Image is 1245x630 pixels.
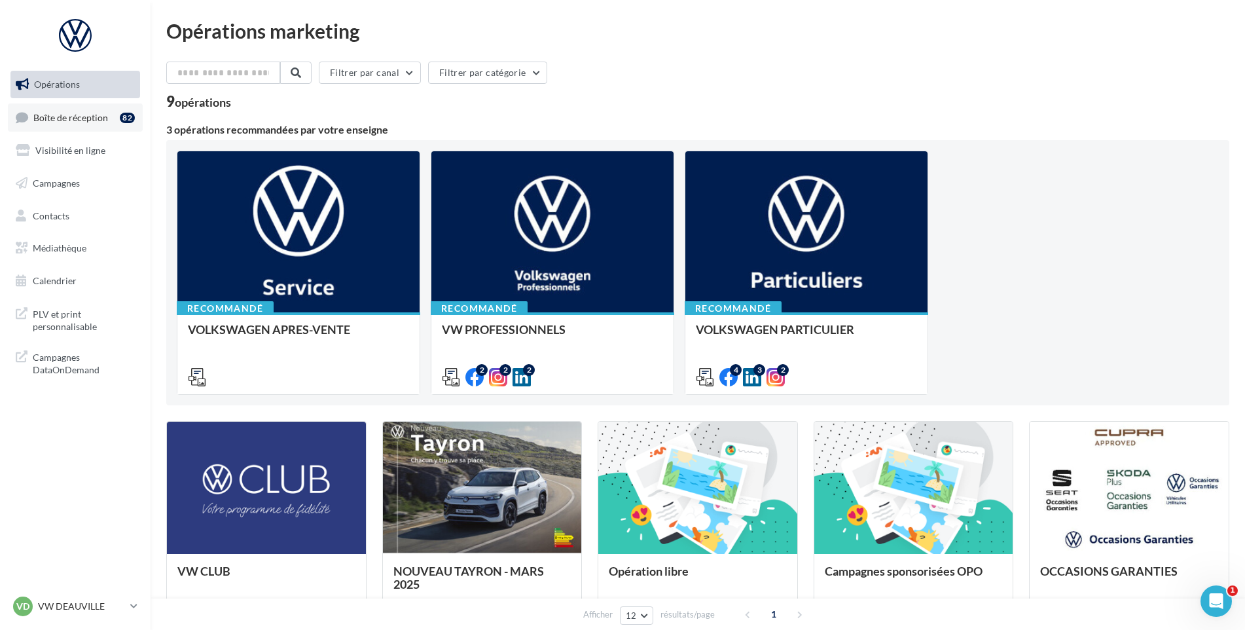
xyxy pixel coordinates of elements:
span: résultats/page [660,608,715,621]
div: 9 [166,94,231,109]
span: Campagnes [33,177,80,189]
div: Recommandé [177,301,274,316]
iframe: Intercom live chat [1200,585,1232,617]
span: Opérations [34,79,80,90]
span: 1 [763,604,784,625]
div: 2 [523,364,535,376]
span: VW CLUB [177,564,230,578]
span: VOLKSWAGEN PARTICULIER [696,322,854,337]
div: Opérations marketing [166,21,1229,41]
a: Calendrier [8,267,143,295]
span: PLV et print personnalisable [33,305,135,333]
button: Filtrer par catégorie [428,62,547,84]
div: 3 opérations recommandées par votre enseigne [166,124,1229,135]
span: OCCASIONS GARANTIES [1040,564,1178,578]
span: Contacts [33,210,69,221]
a: Visibilité en ligne [8,137,143,164]
span: 12 [626,610,637,621]
a: Campagnes DataOnDemand [8,343,143,382]
span: Afficher [583,608,613,621]
a: PLV et print personnalisable [8,300,143,339]
span: VOLKSWAGEN APRES-VENTE [188,322,350,337]
a: VD VW DEAUVILLE [10,594,140,619]
div: 3 [753,364,765,376]
span: Boîte de réception [33,111,108,122]
span: Visibilité en ligne [35,145,105,156]
span: Médiathèque [33,242,86,253]
span: Campagnes sponsorisées OPO [825,564,983,578]
button: 12 [620,606,653,625]
span: Campagnes DataOnDemand [33,348,135,377]
span: 1 [1227,585,1238,596]
div: 4 [730,364,742,376]
span: VW PROFESSIONNELS [442,322,566,337]
a: Boîte de réception82 [8,103,143,132]
button: Filtrer par canal [319,62,421,84]
div: 82 [120,113,135,123]
p: VW DEAUVILLE [38,600,125,613]
span: NOUVEAU TAYRON - MARS 2025 [393,564,544,591]
span: Opération libre [609,564,689,578]
a: Campagnes [8,170,143,197]
div: Recommandé [685,301,782,316]
a: Médiathèque [8,234,143,262]
div: 2 [777,364,789,376]
div: 2 [476,364,488,376]
div: 2 [499,364,511,376]
span: Calendrier [33,275,77,286]
span: VD [16,600,29,613]
a: Contacts [8,202,143,230]
a: Opérations [8,71,143,98]
div: opérations [175,96,231,108]
div: Recommandé [431,301,528,316]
